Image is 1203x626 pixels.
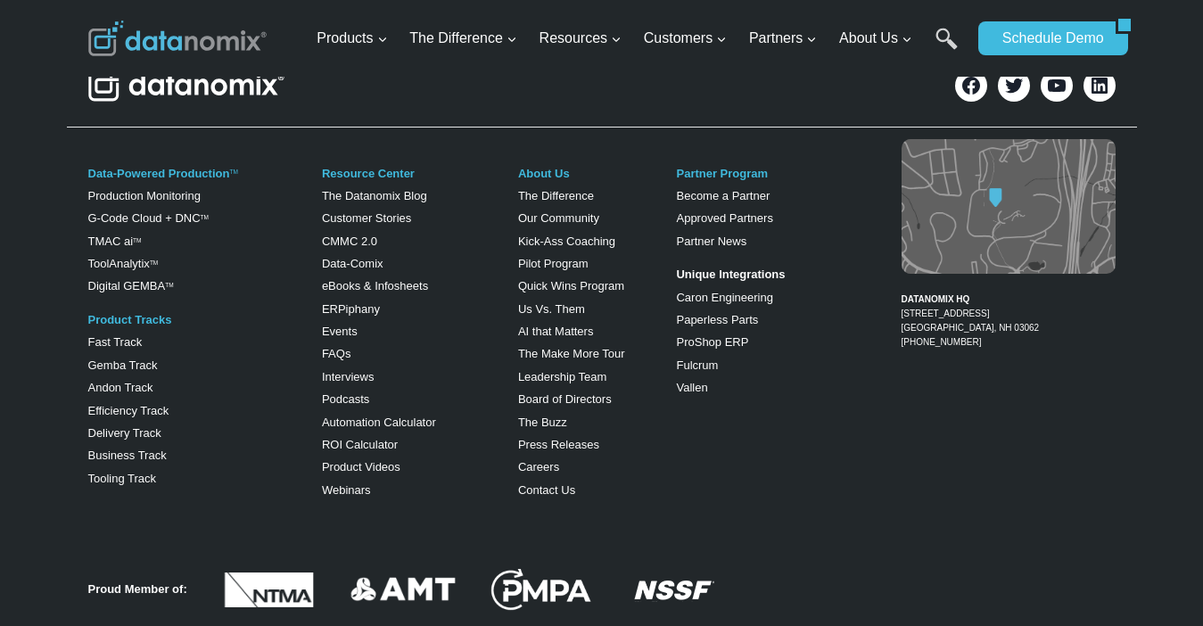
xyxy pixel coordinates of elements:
[518,189,594,202] a: The Difference
[322,347,351,360] a: FAQs
[518,483,575,497] a: Contact Us
[88,335,143,349] a: Fast Track
[518,370,607,383] a: Leadership Team
[88,167,230,180] a: Data-Powered Production
[518,325,594,338] a: AI that Matters
[322,325,358,338] a: Events
[322,189,427,202] a: The Datanomix Blog
[88,449,167,462] a: Business Track
[540,27,622,50] span: Resources
[676,313,758,326] a: Paperless Parts
[676,167,768,180] a: Partner Program
[518,438,599,451] a: Press Releases
[518,167,570,180] a: About Us
[518,211,599,225] a: Our Community
[902,309,1040,333] a: [STREET_ADDRESS][GEOGRAPHIC_DATA], NH 03062
[322,211,411,225] a: Customer Stories
[88,313,172,326] a: Product Tracks
[1114,540,1203,626] div: Widget de chat
[88,426,161,440] a: Delivery Track
[749,27,817,50] span: Partners
[88,235,142,248] a: TMAC aiTM
[676,358,718,372] a: Fulcrum
[518,235,615,248] a: Kick-Ass Coaching
[676,235,746,248] a: Partner News
[1114,540,1203,626] iframe: Chat Widget
[88,21,267,56] img: Datanomix
[322,392,369,406] a: Podcasts
[518,257,589,270] a: Pilot Program
[518,347,625,360] a: The Make More Tour
[88,62,284,101] img: Datanomix Logo
[409,27,517,50] span: The Difference
[322,279,428,292] a: eBooks & Infosheets
[902,278,1116,350] figcaption: [PHONE_NUMBER]
[201,214,209,220] sup: TM
[644,27,727,50] span: Customers
[322,416,436,429] a: Automation Calculator
[676,381,707,394] a: Vallen
[133,237,141,243] sup: TM
[88,582,187,596] strong: Proud Member of:
[902,294,970,304] strong: DATANOMIX HQ
[676,268,785,281] strong: Unique Integrations
[88,404,169,417] a: Efficiency Track
[935,28,958,68] a: Search
[978,21,1116,55] a: Schedule Demo
[518,302,585,316] a: Us Vs. Them
[309,10,969,68] nav: Primary Navigation
[88,211,209,225] a: G-Code Cloud + DNCTM
[902,139,1116,274] img: Datanomix map image
[518,279,624,292] a: Quick Wins Program
[322,460,400,474] a: Product Videos
[676,335,748,349] a: ProShop ERP
[322,167,415,180] a: Resource Center
[676,291,772,304] a: Caron Engineering
[322,438,398,451] a: ROI Calculator
[165,282,173,288] sup: TM
[839,27,912,50] span: About Us
[518,392,612,406] a: Board of Directors
[88,358,158,372] a: Gemba Track
[322,302,380,316] a: ERPiphany
[88,381,153,394] a: Andon Track
[676,189,770,202] a: Become a Partner
[317,27,387,50] span: Products
[88,279,174,292] a: Digital GEMBATM
[322,370,375,383] a: Interviews
[88,472,157,485] a: Tooling Track
[518,416,567,429] a: The Buzz
[322,257,383,270] a: Data-Comix
[322,235,377,248] a: CMMC 2.0
[229,169,237,175] a: TM
[150,259,158,266] a: TM
[88,189,201,202] a: Production Monitoring
[322,483,371,497] a: Webinars
[88,257,150,270] a: ToolAnalytix
[676,211,772,225] a: Approved Partners
[518,460,559,474] a: Careers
